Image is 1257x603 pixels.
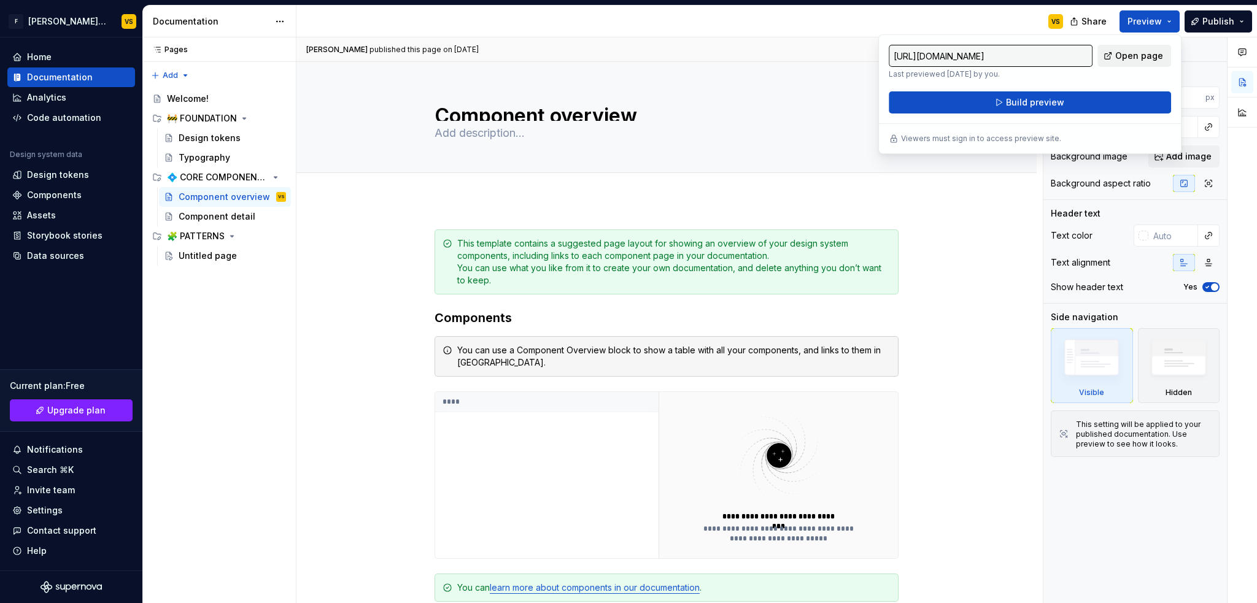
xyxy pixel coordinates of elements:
[7,501,135,520] a: Settings
[147,67,193,84] button: Add
[27,91,66,104] div: Analytics
[1185,10,1252,33] button: Publish
[7,108,135,128] a: Code automation
[147,89,291,109] a: Welcome!
[278,191,285,203] div: VS
[10,380,133,392] div: Current plan : Free
[1158,86,1205,109] input: Auto
[1051,17,1060,26] div: VS
[179,152,230,164] div: Typography
[1205,93,1215,102] p: px
[1051,150,1127,163] div: Background image
[27,464,74,476] div: Search ⌘K
[889,91,1171,113] button: Build preview
[1006,96,1064,109] span: Build preview
[7,185,135,205] a: Components
[7,246,135,266] a: Data sources
[27,71,93,83] div: Documentation
[1120,10,1180,33] button: Preview
[7,47,135,67] a: Home
[1081,15,1107,28] span: Share
[7,226,135,245] a: Storybook stories
[27,169,89,181] div: Design tokens
[1051,256,1110,269] div: Text alignment
[125,17,133,26] div: VS
[1051,229,1093,242] div: Text color
[1166,388,1192,398] div: Hidden
[7,165,135,185] a: Design tokens
[27,444,83,456] div: Notifications
[306,45,368,55] span: [PERSON_NAME]
[159,128,291,148] a: Design tokens
[153,15,269,28] div: Documentation
[1051,328,1133,403] div: Visible
[27,504,63,517] div: Settings
[179,250,237,262] div: Untitled page
[1115,50,1163,62] span: Open page
[1148,145,1220,167] button: Add image
[27,112,101,124] div: Code automation
[163,71,178,80] span: Add
[10,399,133,421] a: Upgrade plan
[1051,311,1118,323] div: Side navigation
[159,207,291,226] a: Component detail
[147,45,188,55] div: Pages
[1138,328,1220,403] div: Hidden
[7,67,135,87] a: Documentation
[47,404,106,417] span: Upgrade plan
[7,480,135,500] a: Invite team
[1097,45,1171,67] a: Open page
[28,15,107,28] div: [PERSON_NAME] Design System
[159,148,291,167] a: Typography
[27,229,102,242] div: Storybook stories
[1148,225,1198,247] input: Auto
[7,205,135,225] a: Assets
[27,545,47,557] div: Help
[901,134,1061,144] p: Viewers must sign in to access preview site.
[27,209,56,221] div: Assets
[167,112,237,125] div: 🚧 FOUNDATION
[159,187,291,207] a: Component overviewVS
[147,167,291,187] div: 💠 CORE COMPONENTS
[1202,15,1234,28] span: Publish
[167,93,209,105] div: Welcome!
[7,440,135,459] button: Notifications
[159,246,291,266] a: Untitled page
[889,69,1093,79] p: Last previewed [DATE] by you.
[2,8,140,34] button: F[PERSON_NAME] Design SystemVS
[7,521,135,540] button: Contact support
[7,460,135,480] button: Search ⌘K
[179,132,241,144] div: Design tokens
[457,582,891,594] div: You can .
[435,309,899,326] h3: Components
[167,171,268,183] div: 💠 CORE COMPONENTS
[147,109,291,128] div: 🚧 FOUNDATION
[457,237,891,286] div: This template contains a suggested page layout for showing an overview of your design system comp...
[27,250,84,262] div: Data sources
[432,101,896,121] textarea: Component overview
[27,484,75,496] div: Invite team
[1064,10,1115,33] button: Share
[7,88,135,107] a: Analytics
[1183,282,1197,292] label: Yes
[1051,207,1100,220] div: Header text
[167,230,225,242] div: 🧩 PATTERNS
[147,89,291,266] div: Page tree
[1051,281,1123,293] div: Show header text
[1127,15,1162,28] span: Preview
[179,210,255,223] div: Component detail
[10,150,82,159] div: Design system data
[369,45,479,55] div: published this page on [DATE]
[41,581,102,593] svg: Supernova Logo
[1051,177,1151,190] div: Background aspect ratio
[457,344,891,369] div: You can use a Component Overview block to show a table with all your components, and links to the...
[1079,388,1104,398] div: Visible
[490,582,700,593] a: learn more about components in our documentation
[9,14,23,29] div: F
[27,524,96,537] div: Contact support
[1076,420,1212,449] div: This setting will be applied to your published documentation. Use preview to see how it looks.
[179,191,270,203] div: Component overview
[7,541,135,561] button: Help
[27,189,82,201] div: Components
